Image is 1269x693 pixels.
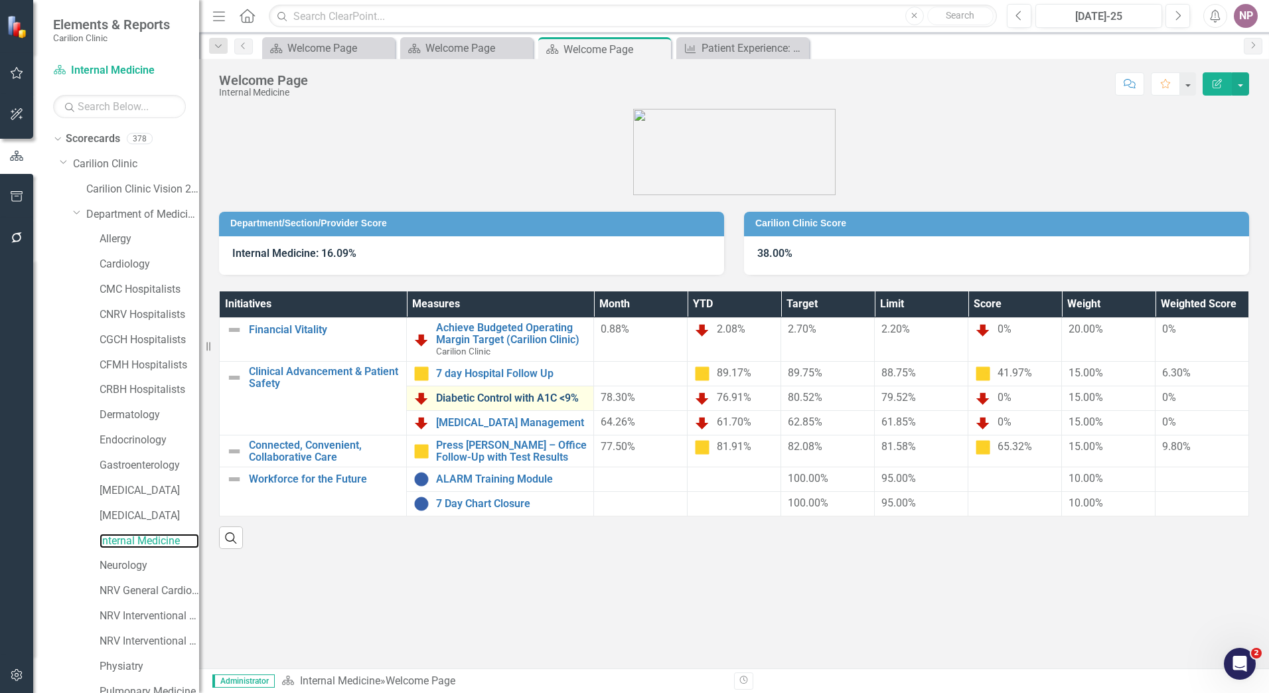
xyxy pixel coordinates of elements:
span: 77.50% [601,440,635,453]
img: Below Plan [413,390,429,406]
a: NRV Interventional Cardiology [100,609,199,624]
a: CRBH Hospitalists [100,382,199,398]
span: 9.80% [1162,440,1191,453]
span: 0% [998,416,1011,428]
a: Cardiology [100,257,199,272]
td: Double-Click to Edit Right Click for Context Menu [407,492,594,516]
div: Welcome Page [219,73,308,88]
strong: 38.00% [757,247,792,260]
span: 15.00% [1069,416,1103,428]
img: Not Defined [226,370,242,386]
a: Carilion Clinic [73,157,199,172]
img: Not Defined [226,443,242,459]
img: Below Plan [413,415,429,431]
td: Double-Click to Edit Right Click for Context Menu [407,318,594,362]
div: 378 [127,133,153,145]
a: Diabetic Control with A1C <9% [436,392,587,404]
img: Caution [413,443,429,459]
button: Search [927,7,994,25]
a: NRV Interventional Cardiology Test [100,634,199,649]
img: Below Plan [975,322,991,338]
span: Carilion Clinic [436,346,490,356]
img: Caution [694,366,710,382]
img: ClearPoint Strategy [7,15,30,38]
h3: Carilion Clinic Score [755,218,1242,228]
span: 15.00% [1069,440,1103,453]
a: Carilion Clinic Vision 2025 Scorecard [86,182,199,197]
span: 81.91% [717,440,751,453]
div: Welcome Page [287,40,392,56]
span: 2 [1251,648,1262,658]
div: NP [1234,4,1258,28]
small: Carilion Clinic [53,33,170,43]
a: Workforce for the Future [249,473,400,485]
strong: Internal Medicine: 16.09% [232,247,356,260]
img: Not Defined [226,322,242,338]
a: 7 day Hospital Follow Up [436,368,587,380]
a: Patient Experience: Likelihood to Recommend this Provider Office [680,40,806,56]
iframe: Intercom live chat [1224,648,1256,680]
span: 0% [998,323,1011,335]
a: Department of Medicine [86,207,199,222]
td: Double-Click to Edit Right Click for Context Menu [220,362,407,435]
a: Neurology [100,558,199,574]
a: Physiatry [100,659,199,674]
span: 2.20% [881,323,910,335]
input: Search Below... [53,95,186,118]
div: Welcome Page [563,41,668,58]
a: [MEDICAL_DATA] [100,483,199,499]
span: 0% [1162,391,1176,404]
span: 89.17% [717,366,751,379]
a: Internal Medicine [53,63,186,78]
button: [DATE]-25 [1035,4,1162,28]
a: CGCH Hospitalists [100,333,199,348]
a: NRV General Cardiology [100,583,199,599]
td: Double-Click to Edit Right Click for Context Menu [220,435,407,467]
div: Patient Experience: Likelihood to Recommend this Provider Office [702,40,806,56]
span: 76.91% [717,391,751,404]
a: Internal Medicine [300,674,380,687]
span: 80.52% [788,391,822,404]
span: 20.00% [1069,323,1103,335]
td: Double-Click to Edit Right Click for Context Menu [407,467,594,492]
span: 78.30% [601,391,635,404]
img: Below Plan [694,415,710,431]
div: [DATE]-25 [1040,9,1157,25]
img: No Information [413,496,429,512]
input: Search ClearPoint... [269,5,997,28]
span: 65.32% [998,440,1032,453]
span: 62.85% [788,416,822,428]
span: 0% [998,391,1011,404]
div: Welcome Page [425,40,530,56]
a: Internal Medicine [100,534,199,549]
span: 95.00% [881,497,916,509]
img: Below Plan [694,322,710,338]
span: 2.70% [788,323,816,335]
a: CFMH Hospitalists [100,358,199,373]
div: Internal Medicine [219,88,308,98]
span: 10.00% [1069,472,1103,485]
span: 89.75% [788,366,822,379]
img: Caution [975,366,991,382]
a: Scorecards [66,131,120,147]
a: CNRV Hospitalists [100,307,199,323]
div: » [281,674,724,689]
img: carilion%20clinic%20logo%202.0.png [633,109,836,195]
span: 61.70% [717,416,751,428]
span: 2.08% [717,323,745,335]
span: 79.52% [881,391,916,404]
td: Double-Click to Edit Right Click for Context Menu [407,411,594,435]
span: 0.88% [601,323,629,335]
img: Not Defined [226,471,242,487]
a: Dermatology [100,408,199,423]
div: Welcome Page [386,674,455,687]
a: Clinical Advancement & Patient Safety [249,366,400,389]
td: Double-Click to Edit Right Click for Context Menu [220,318,407,362]
span: 41.97% [998,366,1032,379]
a: Endocrinology [100,433,199,448]
a: [MEDICAL_DATA] [100,508,199,524]
span: 0% [1162,416,1176,428]
a: CMC Hospitalists [100,282,199,297]
a: 7 Day Chart Closure [436,498,587,510]
td: Double-Click to Edit Right Click for Context Menu [220,467,407,516]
